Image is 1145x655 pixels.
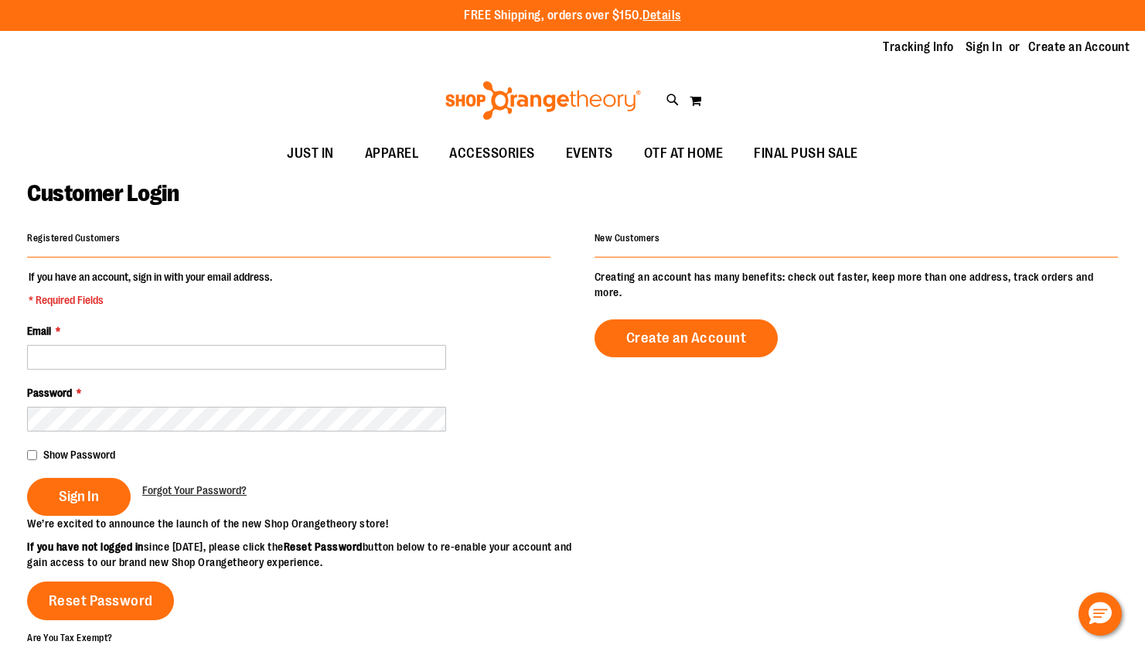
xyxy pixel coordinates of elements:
span: Sign In [59,488,99,505]
button: Hello, have a question? Let’s chat. [1079,592,1122,636]
p: FREE Shipping, orders over $150. [464,7,681,25]
img: Shop Orangetheory [443,81,643,120]
button: Sign In [27,478,131,516]
a: Forgot Your Password? [142,483,247,498]
a: Reset Password [27,582,174,620]
span: FINAL PUSH SALE [754,136,858,171]
a: FINAL PUSH SALE [738,136,874,172]
span: Reset Password [49,592,153,609]
span: JUST IN [287,136,334,171]
a: Details [642,9,681,22]
span: Create an Account [626,329,747,346]
span: * Required Fields [29,292,272,308]
span: Email [27,325,51,337]
strong: Registered Customers [27,233,120,244]
strong: Are You Tax Exempt? [27,632,113,643]
a: Tracking Info [883,39,954,56]
a: JUST IN [271,136,349,172]
span: Customer Login [27,180,179,206]
a: Sign In [966,39,1003,56]
span: Forgot Your Password? [142,484,247,496]
span: ACCESSORIES [449,136,535,171]
a: APPAREL [349,136,434,172]
a: Create an Account [595,319,779,357]
p: since [DATE], please click the button below to re-enable your account and gain access to our bran... [27,539,573,570]
span: APPAREL [365,136,419,171]
legend: If you have an account, sign in with your email address. [27,269,274,308]
span: EVENTS [566,136,613,171]
strong: If you have not logged in [27,541,144,553]
p: We’re excited to announce the launch of the new Shop Orangetheory store! [27,516,573,531]
span: OTF AT HOME [644,136,724,171]
strong: Reset Password [284,541,363,553]
a: EVENTS [550,136,629,172]
a: Create an Account [1028,39,1130,56]
p: Creating an account has many benefits: check out faster, keep more than one address, track orders... [595,269,1118,300]
span: Password [27,387,72,399]
a: ACCESSORIES [434,136,550,172]
strong: New Customers [595,233,660,244]
a: OTF AT HOME [629,136,739,172]
span: Show Password [43,449,115,461]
